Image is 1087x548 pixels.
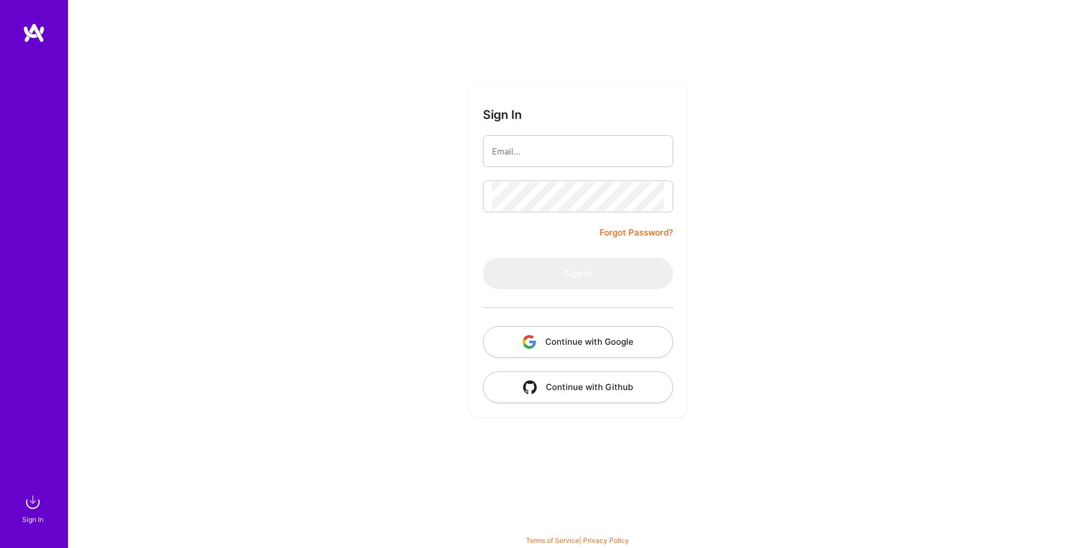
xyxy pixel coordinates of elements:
input: Email... [492,137,664,166]
img: icon [523,380,537,394]
img: logo [23,23,45,43]
a: sign inSign In [24,491,44,525]
div: © 2025 ATeams Inc., All rights reserved. [68,514,1087,542]
span: | [526,536,629,545]
img: sign in [22,491,44,513]
div: Sign In [22,513,44,525]
button: Continue with Google [483,326,673,358]
button: Continue with Github [483,371,673,403]
h3: Sign In [483,108,522,122]
button: Sign In [483,258,673,289]
a: Privacy Policy [583,536,629,545]
a: Forgot Password? [600,226,673,239]
a: Terms of Service [526,536,579,545]
img: icon [523,335,536,349]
